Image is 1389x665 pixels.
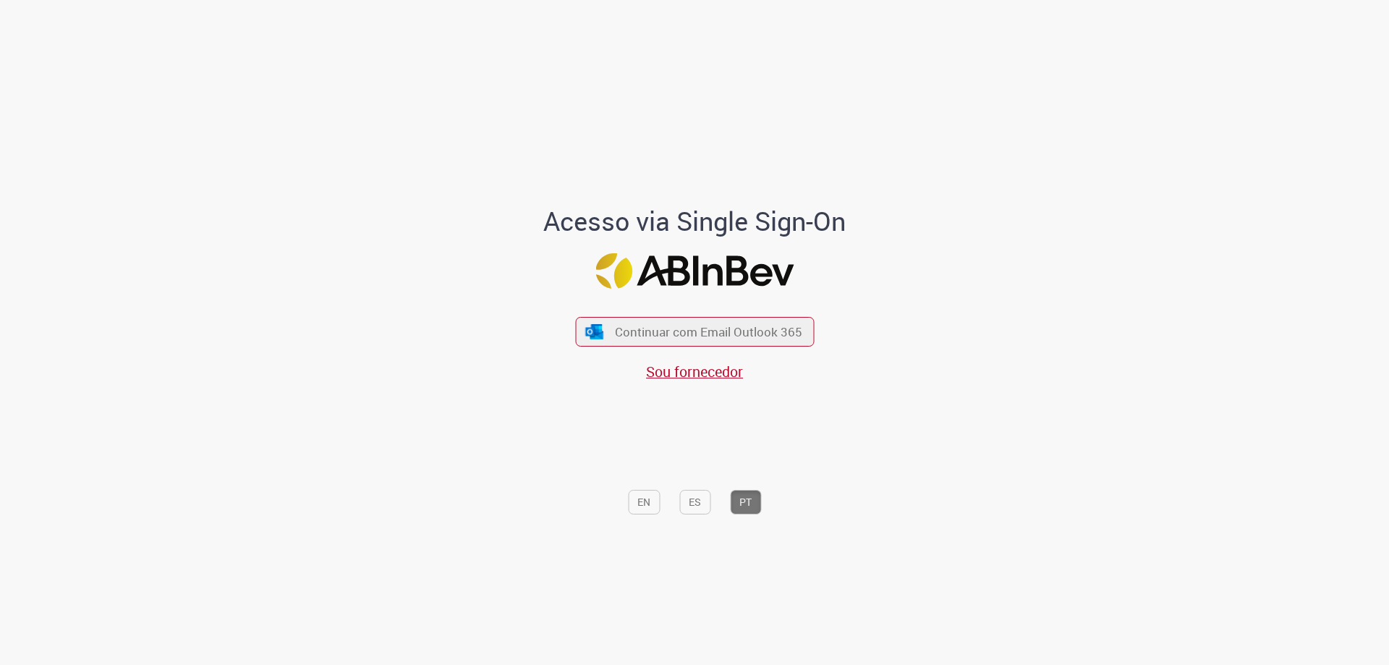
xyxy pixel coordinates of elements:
button: PT [730,490,761,514]
a: Sou fornecedor [646,362,743,381]
button: ícone Azure/Microsoft 360 Continuar com Email Outlook 365 [575,317,814,347]
img: ícone Azure/Microsoft 360 [585,324,605,339]
button: ES [679,490,710,514]
span: Continuar com Email Outlook 365 [615,323,802,340]
h1: Acesso via Single Sign-On [494,207,896,236]
img: Logo ABInBev [595,253,794,289]
button: EN [628,490,660,514]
